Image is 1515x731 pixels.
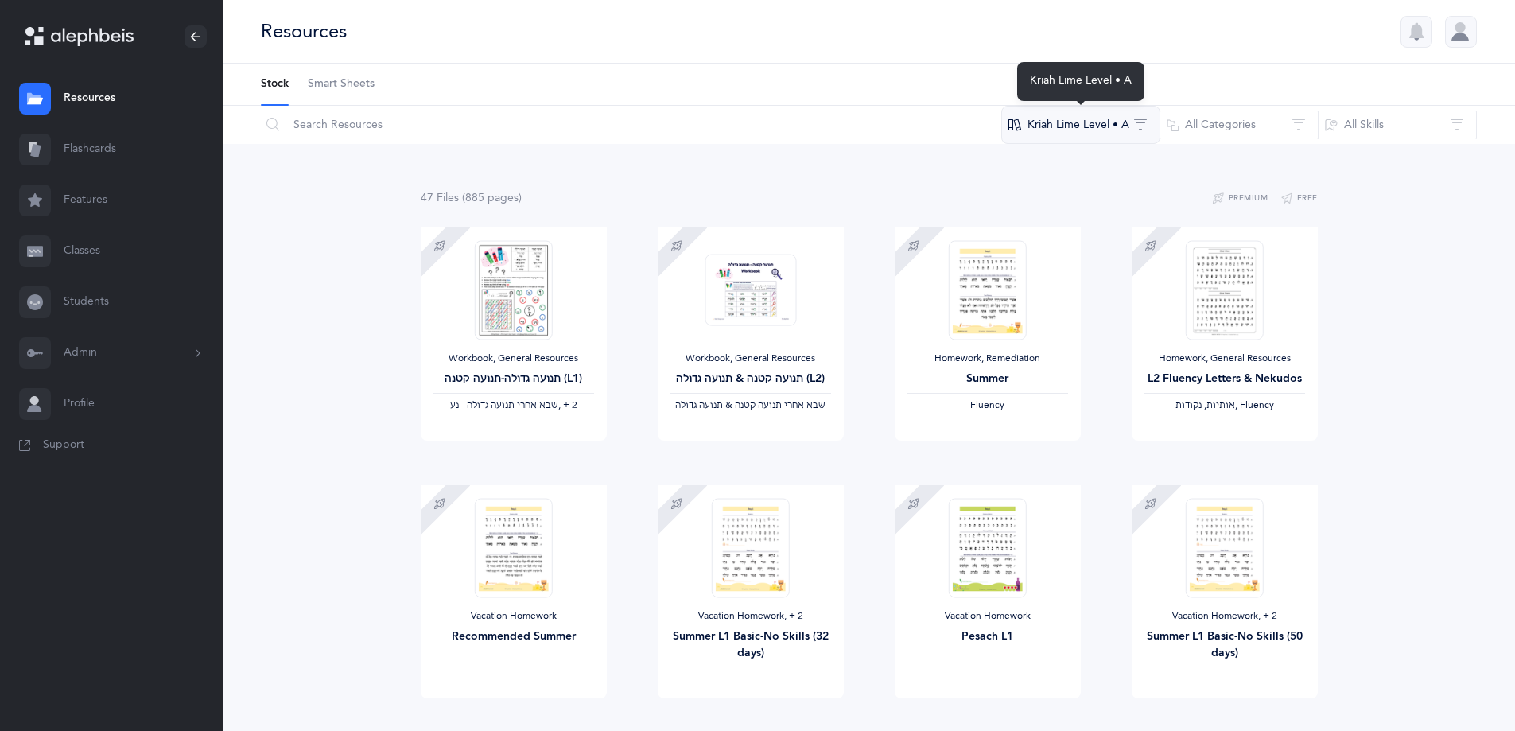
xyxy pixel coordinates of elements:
div: Pesach L1 [907,628,1068,645]
span: s [514,192,519,204]
input: Search Resources [260,106,1002,144]
div: Summer [907,371,1068,387]
button: All Skills [1318,106,1477,144]
span: Smart Sheets [308,76,375,92]
button: All Categories [1160,106,1319,144]
span: ‫שבא אחרי תנועה גדולה - נע‬ [450,399,558,410]
div: Vacation Homework [433,610,594,623]
div: Workbook, General Resources [670,352,831,365]
div: Summer L1 Basic-No Skills (50 days) [1144,628,1305,662]
div: Resources [261,18,347,45]
img: Recommended_Summer_Remedial_EN_thumbnail_1717642628.png [948,240,1026,340]
span: s [454,192,459,204]
img: FluencyProgram-SpeedReading-L2_thumbnail_1736302935.png [1185,240,1263,340]
div: Homework, Remediation [907,352,1068,365]
div: Vacation Homework‪, + 2‬ [670,610,831,623]
button: Premium [1212,189,1268,208]
div: Kriah Lime Level • A [1017,62,1144,101]
div: Summer L1 Basic-No Skills (32 days) [670,628,831,662]
div: Recommended Summer [433,628,594,645]
span: Support [43,437,84,453]
img: Alephbeis__%D7%AA%D7%A0%D7%95%D7%A2%D7%94_%D7%92%D7%93%D7%95%D7%9C%D7%94-%D7%A7%D7%98%D7%A0%D7%94... [474,240,552,340]
span: 47 File [421,192,459,204]
div: Vacation Homework‪, + 2‬ [1144,610,1305,623]
div: Fluency [907,399,1068,412]
span: ‫שבא אחרי תנועה קטנה & תנועה גדולה‬ [675,399,825,410]
img: Pesach_L1_L-A_EN_thumbnail_1743020358.png [948,498,1026,597]
div: Vacation Homework [907,610,1068,623]
span: ‫אותיות, נקודות‬ [1175,399,1235,410]
div: תנועה גדולה-תנועה קטנה (L1) [433,371,594,387]
button: Free [1280,189,1318,208]
div: ‪, + 2‬ [433,399,594,412]
div: תנועה קטנה & תנועה גדולה (L2) [670,371,831,387]
img: Summer_L1ERashiFluency-no_skills_32_days_thumbnail_1716333017.png [711,498,789,597]
div: , Fluency [1144,399,1305,412]
img: Tenuah_Gedolah.Ketana-Workbook-SB_thumbnail_1685245466.png [705,254,796,326]
div: Workbook, General Resources [433,352,594,365]
div: L2 Fluency Letters & Nekudos [1144,371,1305,387]
button: Kriah Lime Level • A [1001,106,1160,144]
div: Homework, General Resources [1144,352,1305,365]
span: (885 page ) [462,192,522,204]
img: Summer_L1ERashiFluency-no_skills_50_days_thumbnail_1716332416.png [1185,498,1263,597]
img: Recommended_Summer_HW_EN_thumbnail_1717565563.png [474,498,552,597]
